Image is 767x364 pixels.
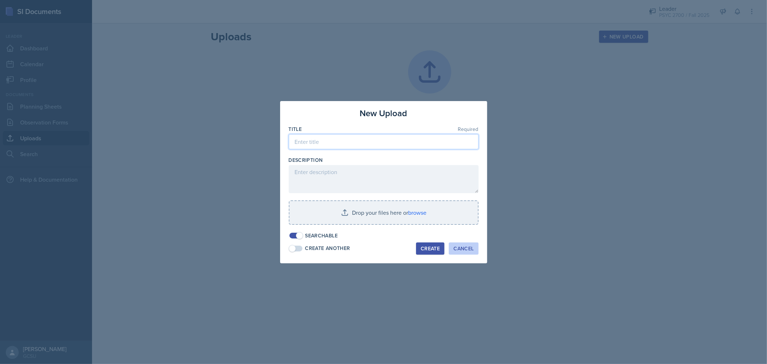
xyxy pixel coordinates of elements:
div: Searchable [305,232,338,240]
input: Enter title [289,134,479,149]
div: Create [421,246,440,251]
button: Cancel [449,242,478,255]
span: Required [458,127,479,132]
div: Cancel [453,246,474,251]
button: Create [416,242,444,255]
div: Create Another [305,245,350,252]
label: Description [289,156,323,164]
label: Title [289,126,302,133]
h3: New Upload [360,107,407,120]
